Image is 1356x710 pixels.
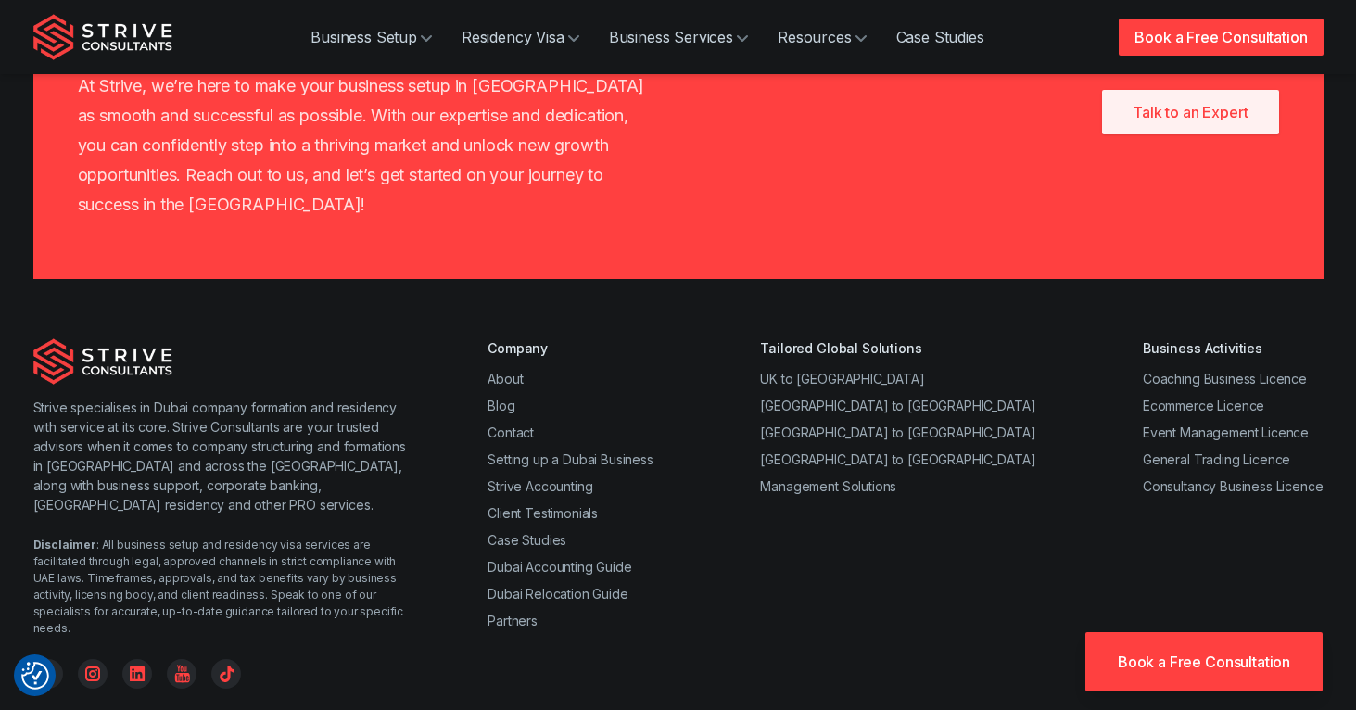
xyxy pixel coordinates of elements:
[33,538,96,552] strong: Disclaimer
[760,425,1035,440] a: [GEOGRAPHIC_DATA] to [GEOGRAPHIC_DATA]
[488,398,514,413] a: Blog
[296,19,447,56] a: Business Setup
[21,662,49,690] button: Consent Preferences
[1143,398,1264,413] a: Ecommerce Licence
[488,613,538,628] a: Partners
[33,338,172,385] img: Strive Consultants
[488,451,653,467] a: Setting up a Dubai Business
[760,451,1035,467] a: [GEOGRAPHIC_DATA] to [GEOGRAPHIC_DATA]
[1143,371,1307,387] a: Coaching Business Licence
[488,505,598,521] a: Client Testimonials
[488,371,523,387] a: About
[122,659,152,689] a: Linkedin
[760,478,896,494] a: Management Solutions
[1085,632,1323,691] a: Book a Free Consultation
[488,559,631,575] a: Dubai Accounting Guide
[1143,451,1290,467] a: General Trading Licence
[760,398,1035,413] a: [GEOGRAPHIC_DATA] to [GEOGRAPHIC_DATA]
[488,338,653,358] div: Company
[760,338,1035,358] div: Tailored Global Solutions
[447,19,594,56] a: Residency Visa
[167,659,196,689] a: YouTube
[1119,19,1323,56] a: Book a Free Consultation
[33,537,414,637] div: : All business setup and residency visa services are facilitated through legal, approved channels...
[760,371,924,387] a: UK to [GEOGRAPHIC_DATA]
[488,425,534,440] a: Contact
[21,662,49,690] img: Revisit consent button
[1143,338,1324,358] div: Business Activities
[488,586,627,602] a: Dubai Relocation Guide
[1102,90,1278,134] a: Talk to an Expert
[1143,478,1324,494] a: Consultancy Business Licence
[1143,425,1309,440] a: Event Management Licence
[33,14,172,60] img: Strive Consultants
[78,659,108,689] a: Instagram
[33,398,414,514] p: Strive specialises in Dubai company formation and residency with service at its core. Strive Cons...
[763,19,881,56] a: Resources
[594,19,763,56] a: Business Services
[881,19,999,56] a: Case Studies
[211,659,241,689] a: TikTok
[78,71,649,220] p: At Strive, we’re here to make your business setup in [GEOGRAPHIC_DATA] as smooth and successful a...
[488,478,592,494] a: Strive Accounting
[488,532,566,548] a: Case Studies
